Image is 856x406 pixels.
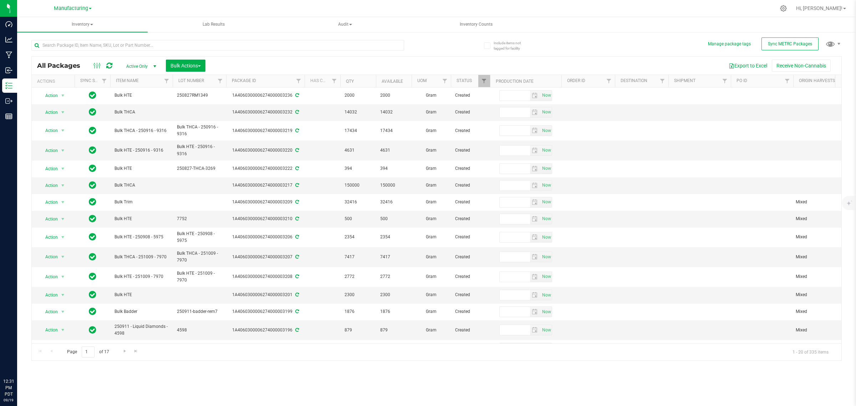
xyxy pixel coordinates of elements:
a: UOM [417,78,427,83]
span: Action [39,307,58,317]
span: Bulk THCA - 251009 - 7970 [177,250,222,264]
span: Created [455,254,486,260]
div: 1A4060300006274000003207 [225,254,306,260]
div: 1A4060300006274000003217 [225,182,306,189]
span: 500 [380,215,407,222]
a: Origin Harvests [799,78,835,83]
span: Action [39,252,58,262]
span: Bulk HTE [114,92,168,99]
span: Sync from Compliance System [294,93,299,98]
span: 150000 [345,182,372,189]
span: In Sync [89,252,96,262]
span: Set Current date [540,180,552,191]
span: 2300 [380,291,407,298]
inline-svg: Dashboard [5,21,12,28]
span: 394 [345,165,372,172]
span: 1876 [380,308,407,315]
a: Production Date [496,79,534,84]
span: Created [455,308,486,315]
span: Bulk Trim [114,199,168,205]
span: Sync from Compliance System [294,110,299,115]
span: Sync from Compliance System [294,328,299,333]
span: 2300 [345,291,372,298]
span: 250911 - Liquid Diamonds - 4598 [114,323,168,337]
span: select [540,307,552,317]
span: 879 [345,327,372,334]
span: select [58,307,67,317]
span: Set Current date [540,290,552,300]
span: Set Current date [540,197,552,207]
a: PO ID [737,78,747,83]
span: Bulk Actions [170,63,201,68]
span: select [530,126,540,136]
span: 879 [380,327,407,334]
span: Gram [416,147,447,154]
span: Bulk THCA - 250916 - 9316 [177,124,222,137]
span: select [540,214,552,224]
span: Bulk HTE - 250908 - 5975 [177,230,222,244]
span: In Sync [89,306,96,316]
span: Action [39,197,58,207]
span: Created [455,327,486,334]
span: Gram [416,273,447,280]
span: Sync METRC Packages [768,41,812,46]
span: Gram [416,234,447,240]
span: In Sync [89,180,96,190]
span: Set Current date [540,126,552,136]
span: 7417 [345,254,372,260]
span: Set Current date [540,325,552,335]
inline-svg: Manufacturing [5,51,12,59]
div: 1A4060300006274000003220 [225,147,306,154]
span: Action [39,107,58,117]
span: Gram [416,291,447,298]
span: Bulk HTE [114,291,168,298]
span: Gram [416,308,447,315]
span: 150000 [380,182,407,189]
div: 1A4060300006274000003209 [225,199,306,205]
a: Inventory [17,17,148,32]
span: select [58,181,67,191]
span: Sync from Compliance System [294,292,299,297]
span: Action [39,325,58,335]
span: Bulk HTE - 250908 - 5975 [114,234,168,240]
a: Package ID [232,78,256,83]
span: select [530,214,540,224]
span: select [530,252,540,262]
span: 2000 [345,92,372,99]
span: Action [39,232,58,242]
inline-svg: Outbound [5,97,12,105]
input: Search Package ID, Item Name, SKU, Lot or Part Number... [31,40,404,51]
span: Gram [416,165,447,172]
span: 7752 [177,215,222,222]
span: In Sync [89,197,96,207]
a: Inventory Counts [411,17,541,32]
th: Has COA [305,75,340,87]
span: select [530,107,540,117]
span: Gram [416,127,447,134]
a: Status [457,78,472,83]
span: 2000 [380,92,407,99]
span: select [58,290,67,300]
span: select [58,146,67,156]
span: Bulk THCA - 250916 - 9316 [114,127,168,134]
inline-svg: Inbound [5,67,12,74]
span: 32416 [380,199,407,205]
span: Created [455,165,486,172]
span: Action [39,91,58,101]
span: select [530,181,540,191]
span: Action [39,290,58,300]
span: 250827-THCA-3269 [177,165,222,172]
div: 1A4060300006274000003222 [225,165,306,172]
span: Audit [280,17,410,32]
a: Available [382,79,403,84]
span: Set Current date [540,271,552,282]
span: select [530,325,540,335]
inline-svg: Inventory [5,82,12,89]
span: Set Current date [540,214,552,224]
a: Shipment [674,78,695,83]
a: Filter [781,75,793,87]
span: select [540,126,552,136]
div: 1A4060300006274000003208 [225,273,306,280]
span: Gram [416,199,447,205]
